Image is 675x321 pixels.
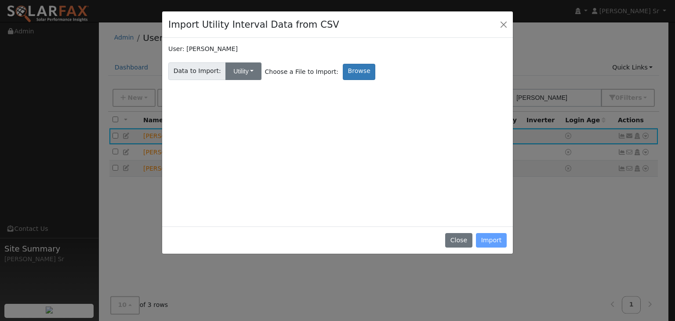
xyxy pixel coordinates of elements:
button: Close [497,18,510,30]
button: Utility [225,62,261,80]
label: Browse [343,64,375,80]
label: User: [PERSON_NAME] [168,44,238,54]
span: Choose a File to Import: [265,67,338,77]
button: Close [445,233,472,248]
h4: Import Utility Interval Data from CSV [168,18,339,32]
span: Data to Import: [168,62,226,80]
